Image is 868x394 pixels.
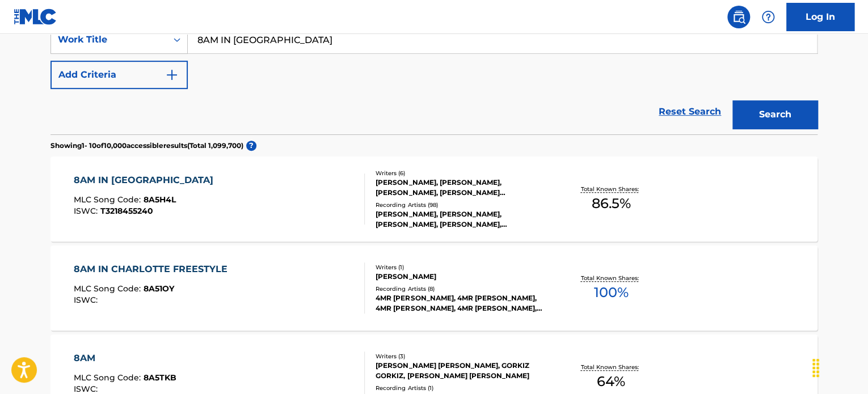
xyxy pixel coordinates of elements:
button: Search [732,100,818,129]
img: search [732,10,745,24]
span: 64 % [597,371,625,392]
span: MLC Song Code : [74,194,144,205]
a: Log In [786,3,854,31]
div: [PERSON_NAME], [PERSON_NAME], [PERSON_NAME], [PERSON_NAME] [PERSON_NAME], [PERSON_NAME], [PERSON_... [376,177,547,198]
span: 100 % [593,282,628,303]
span: ISWC : [74,206,100,216]
p: Total Known Shares: [580,363,641,371]
div: Work Title [58,33,160,46]
span: MLC Song Code : [74,283,144,294]
button: Add Criteria [50,61,188,89]
span: ? [246,141,256,151]
p: Total Known Shares: [580,185,641,193]
a: 8AM IN CHARLOTTE FREESTYLEMLC Song Code:8A51OYISWC:Writers (1)[PERSON_NAME]Recording Artists (8)4... [50,245,818,331]
div: 8AM IN CHARLOTTE FREESTYLE [74,262,233,276]
div: 4MR [PERSON_NAME], 4MR [PERSON_NAME], 4MR [PERSON_NAME], 4MR [PERSON_NAME], 4MR [PERSON_NAME] [376,293,547,313]
div: Writers ( 6 ) [376,169,547,177]
span: ISWC : [74,384,100,394]
span: 8A5TKB [144,372,176,383]
span: 8A51OY [144,283,174,294]
div: Recording Artists ( 98 ) [376,201,547,209]
span: 86.5 % [591,193,630,214]
span: MLC Song Code : [74,372,144,383]
span: T3218455240 [100,206,153,216]
a: Public Search [727,6,750,28]
div: Recording Artists ( 8 ) [376,285,547,293]
div: [PERSON_NAME] [376,272,547,282]
div: 8AM [74,351,176,365]
a: 8AM IN [GEOGRAPHIC_DATA]MLC Song Code:8A5H4LISWC:T3218455240Writers (6)[PERSON_NAME], [PERSON_NAM... [50,156,818,242]
span: 8A5H4L [144,194,176,205]
p: Showing 1 - 10 of 10,000 accessible results (Total 1,099,700 ) [50,141,243,151]
a: Reset Search [653,99,727,124]
div: [PERSON_NAME], [PERSON_NAME], [PERSON_NAME], [PERSON_NAME], [PERSON_NAME] [376,209,547,230]
img: 9d2ae6d4665cec9f34b9.svg [165,68,179,82]
div: [PERSON_NAME] [PERSON_NAME], GORKIZ GORKIZ, [PERSON_NAME] [PERSON_NAME] [376,361,547,381]
iframe: Chat Widget [811,340,868,394]
div: Drag [807,351,825,385]
div: Writers ( 3 ) [376,352,547,361]
div: Help [757,6,779,28]
img: MLC Logo [14,9,57,25]
img: help [761,10,775,24]
span: ISWC : [74,295,100,305]
form: Search Form [50,26,818,134]
div: Recording Artists ( 1 ) [376,384,547,392]
p: Total Known Shares: [580,274,641,282]
div: 8AM IN [GEOGRAPHIC_DATA] [74,173,219,187]
div: Writers ( 1 ) [376,263,547,272]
